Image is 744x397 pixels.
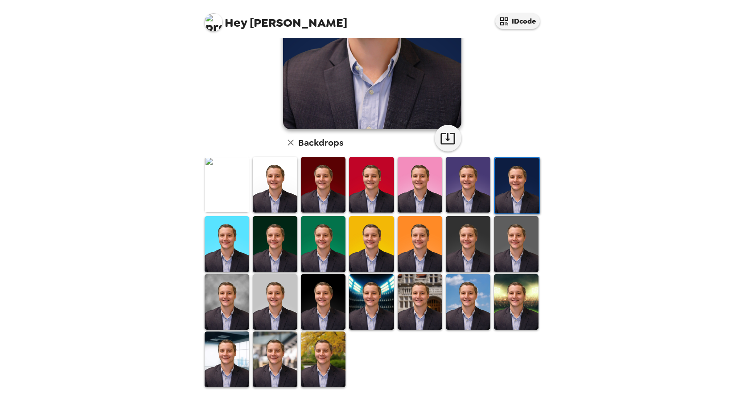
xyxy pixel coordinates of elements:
[225,15,247,31] span: Hey
[205,9,347,29] span: [PERSON_NAME]
[205,157,249,213] img: Original
[205,13,222,31] img: profile pic
[298,135,343,150] h6: Backdrops
[495,13,540,29] button: IDcode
